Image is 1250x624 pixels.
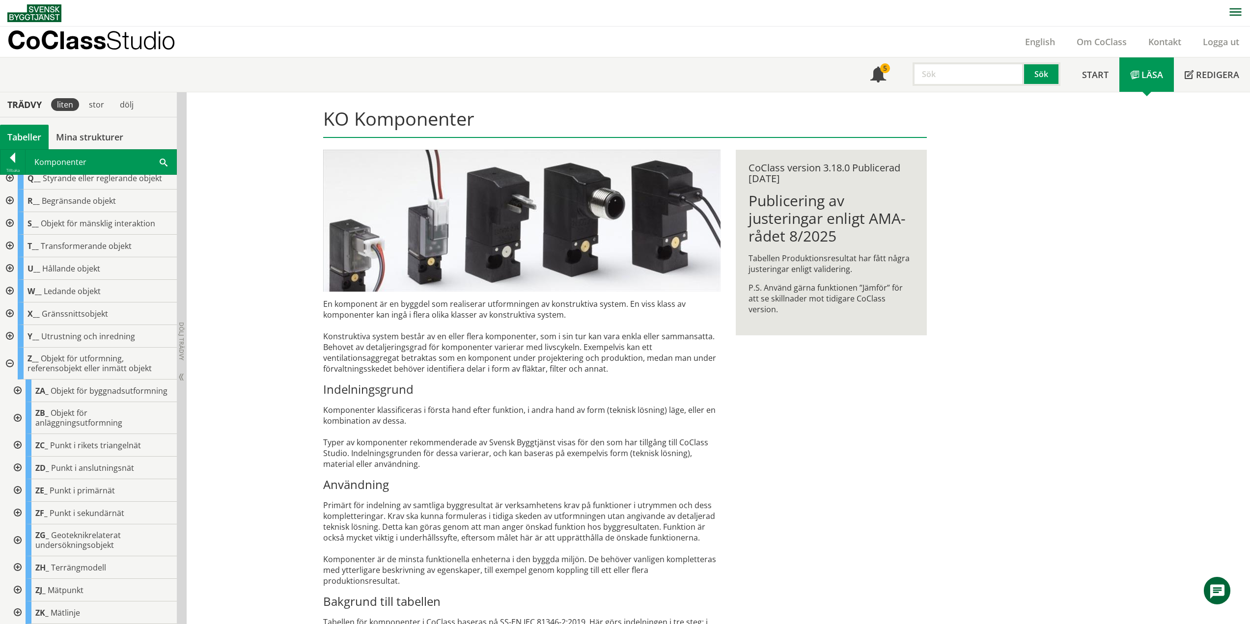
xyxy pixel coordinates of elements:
a: English [1014,36,1066,48]
span: ZH_ [35,562,49,573]
img: pilotventiler.jpg [323,150,721,292]
h1: KO Komponenter [323,108,927,138]
div: Komponenter [26,150,176,174]
span: Objekt för byggnadsutformning [51,385,167,396]
span: Terrängmodell [51,562,106,573]
span: Start [1082,69,1109,81]
div: CoClass version 3.18.0 Publicerad [DATE] [749,163,914,184]
span: R__ [28,195,40,206]
a: 5 [860,57,897,92]
input: Sök [913,62,1024,86]
a: CoClassStudio [7,27,196,57]
a: Start [1071,57,1119,92]
span: Objekt för anläggningsutformning [35,407,122,428]
p: CoClass [7,34,175,46]
a: Kontakt [1138,36,1192,48]
span: Hållande objekt [42,263,100,274]
h1: Publicering av justeringar enligt AMA-rådet 8/2025 [749,192,914,245]
span: Z__ [28,353,39,364]
a: Mina strukturer [49,125,131,149]
span: ZB_ [35,407,49,418]
span: Q__ [28,173,41,184]
span: T__ [28,241,39,251]
span: Notifikationer [870,68,886,83]
span: Dölj trädvy [177,322,186,360]
span: Punkt i primärnät [50,485,115,496]
span: ZC_ [35,440,48,451]
span: ZE_ [35,485,48,496]
span: X__ [28,308,40,319]
div: liten [51,98,79,111]
div: dölj [114,98,139,111]
span: Gränssnittsobjekt [42,308,108,319]
p: Tabellen Produktionsresultat har fått några justeringar enligt validering. [749,253,914,274]
h3: Användning [323,477,721,492]
span: Punkt i anslutningsnät [51,462,134,473]
span: Mätpunkt [48,585,83,596]
span: Objekt för utformning, referensobjekt eller inmätt objekt [28,353,152,374]
span: Objekt för mänsklig interaktion [41,218,155,229]
span: Transformerande objekt [41,241,132,251]
span: Sök i tabellen [160,157,167,167]
div: Trädvy [2,99,47,110]
span: Mätlinje [51,607,80,618]
div: Tillbaka [0,166,25,174]
span: Studio [106,26,175,54]
div: stor [83,98,110,111]
a: Läsa [1119,57,1174,92]
span: ZD_ [35,462,49,473]
p: P.S. Använd gärna funktionen ”Jämför” för att se skillnader mot tidigare CoClass version. [749,282,914,315]
h3: Bakgrund till tabellen [323,594,721,609]
span: ZK_ [35,607,49,618]
div: 5 [880,63,890,73]
span: Ledande objekt [44,286,101,297]
a: Om CoClass [1066,36,1138,48]
a: Redigera [1174,57,1250,92]
span: ZG_ [35,530,49,541]
span: Y__ [28,331,39,342]
span: ZF_ [35,508,48,518]
img: Svensk Byggtjänst [7,4,61,22]
span: W__ [28,286,42,297]
span: Redigera [1196,69,1239,81]
span: Geoteknikrelaterat undersökningsobjekt [35,530,121,550]
span: Styrande eller reglerande objekt [43,173,162,184]
span: Läsa [1141,69,1163,81]
span: Punkt i rikets triangelnät [50,440,141,451]
h3: Indelningsgrund [323,382,721,397]
span: Utrustning och inredning [41,331,135,342]
span: U__ [28,263,40,274]
span: S__ [28,218,39,229]
span: Punkt i sekundärnät [50,508,124,518]
span: ZA_ [35,385,49,396]
span: Begränsande objekt [42,195,116,206]
a: Logga ut [1192,36,1250,48]
button: Sök [1024,62,1060,86]
span: ZJ_ [35,585,46,596]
